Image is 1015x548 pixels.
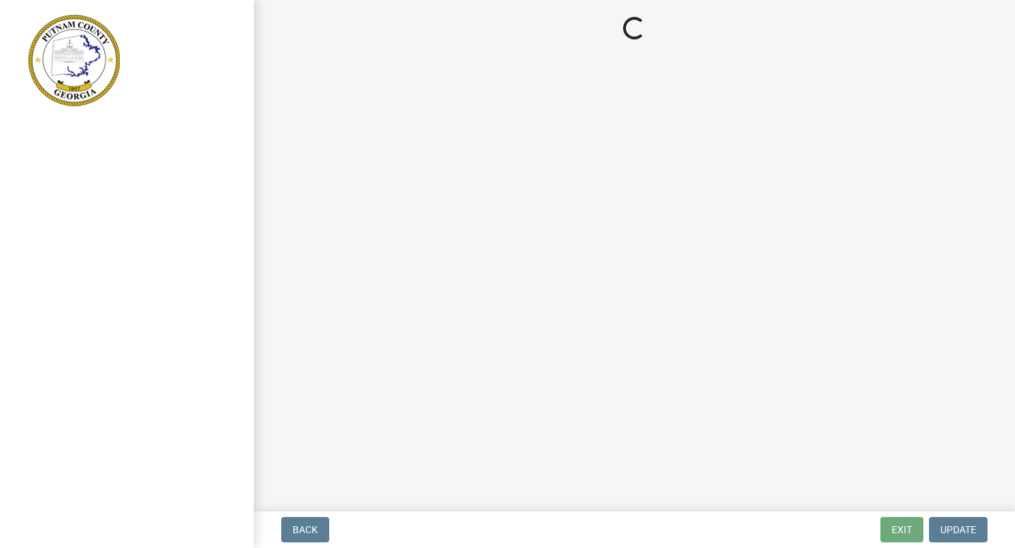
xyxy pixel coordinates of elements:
[28,15,120,106] img: Putnam County, Georgia
[929,517,988,542] button: Update
[293,524,318,535] span: Back
[281,517,329,542] button: Back
[880,517,923,542] button: Exit
[940,524,976,535] span: Update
